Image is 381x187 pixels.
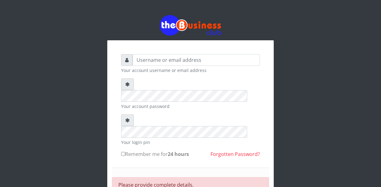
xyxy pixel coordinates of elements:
input: Remember me for24 hours [121,152,125,156]
small: Your account username or email address [121,67,260,74]
small: Your login pin [121,139,260,145]
small: Your account password [121,103,260,109]
b: 24 hours [168,151,189,157]
a: Forgotten Password? [211,151,260,157]
label: Remember me for [121,150,189,158]
input: Username or email address [133,54,260,66]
